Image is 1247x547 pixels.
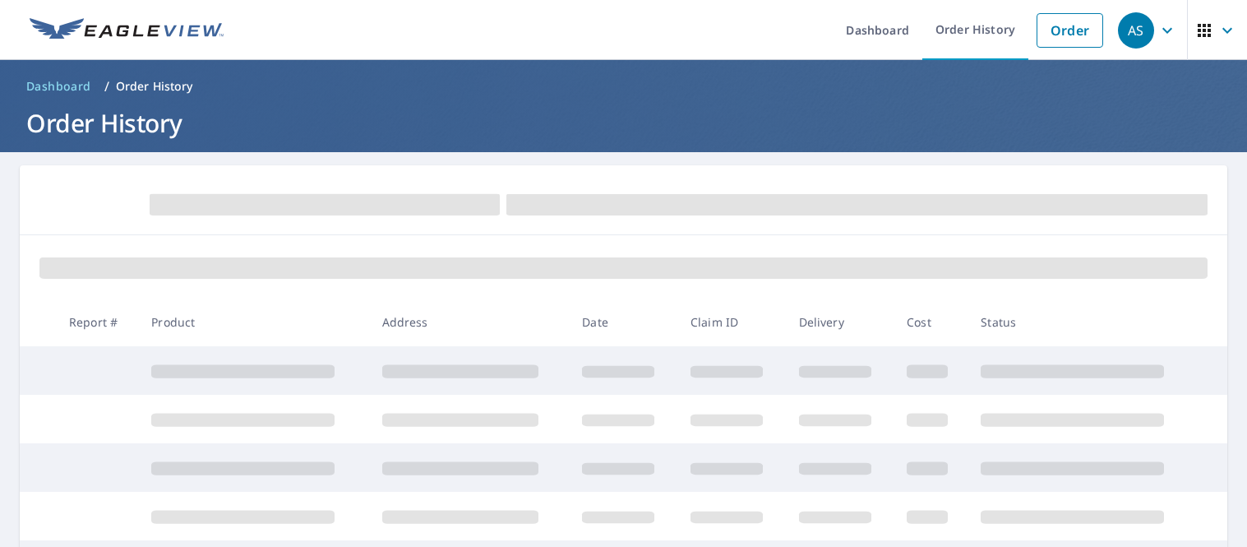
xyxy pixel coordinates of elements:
[26,78,91,95] span: Dashboard
[1118,12,1154,49] div: AS
[369,298,570,346] th: Address
[30,18,224,43] img: EV Logo
[786,298,894,346] th: Delivery
[56,298,138,346] th: Report #
[677,298,786,346] th: Claim ID
[569,298,677,346] th: Date
[894,298,968,346] th: Cost
[968,298,1198,346] th: Status
[1037,13,1103,48] a: Order
[20,106,1227,140] h1: Order History
[138,298,368,346] th: Product
[20,73,98,100] a: Dashboard
[104,76,109,96] li: /
[116,78,193,95] p: Order History
[20,73,1227,100] nav: breadcrumb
